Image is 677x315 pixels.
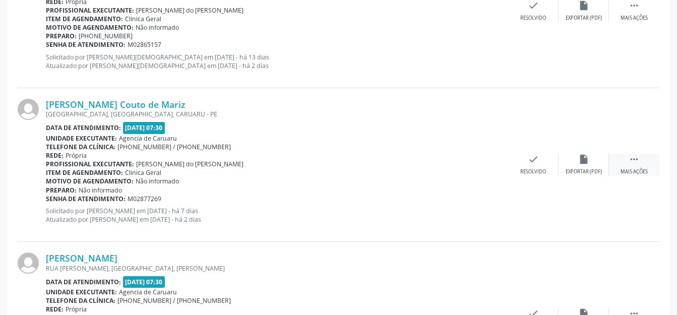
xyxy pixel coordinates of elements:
[46,264,508,273] div: RUA [PERSON_NAME], [GEOGRAPHIC_DATA], [PERSON_NAME]
[46,288,117,296] b: Unidade executante:
[123,276,165,288] span: [DATE] 07:30
[46,151,64,160] b: Rede:
[125,168,161,177] span: Clinica Geral
[46,278,121,286] b: Data de atendimento:
[136,6,243,15] span: [PERSON_NAME] do [PERSON_NAME]
[46,99,185,110] a: [PERSON_NAME] Couto de Mariz
[18,99,39,120] img: img
[566,168,602,175] div: Exportar (PDF)
[621,168,648,175] div: Mais ações
[629,154,640,165] i: 
[46,177,134,185] b: Motivo de agendamento:
[46,32,77,40] b: Preparo:
[46,296,115,305] b: Telefone da clínica:
[125,15,161,23] span: Clinica Geral
[46,15,123,23] b: Item de agendamento:
[46,186,77,195] b: Preparo:
[46,305,64,313] b: Rede:
[566,15,602,22] div: Exportar (PDF)
[128,40,161,49] span: M02865157
[46,23,134,32] b: Motivo de agendamento:
[79,32,133,40] span: [PHONE_NUMBER]
[46,207,508,224] p: Solicitado por [PERSON_NAME] em [DATE] - há 7 dias Atualizado por [PERSON_NAME] em [DATE] - há 2 ...
[123,122,165,134] span: [DATE] 07:30
[46,168,123,177] b: Item de agendamento:
[136,160,243,168] span: [PERSON_NAME] do [PERSON_NAME]
[119,134,177,143] span: Agencia de Caruaru
[46,143,115,151] b: Telefone da clínica:
[578,154,589,165] i: insert_drive_file
[136,23,179,32] span: Não informado
[46,160,134,168] b: Profissional executante:
[79,186,122,195] span: Não informado
[46,6,134,15] b: Profissional executante:
[18,253,39,274] img: img
[136,177,179,185] span: Não informado
[520,15,546,22] div: Resolvido
[46,253,117,264] a: [PERSON_NAME]
[520,168,546,175] div: Resolvido
[46,40,126,49] b: Senha de atendimento:
[117,143,231,151] span: [PHONE_NUMBER] / [PHONE_NUMBER]
[46,134,117,143] b: Unidade executante:
[621,15,648,22] div: Mais ações
[46,195,126,203] b: Senha de atendimento:
[128,195,161,203] span: M02877269
[528,154,539,165] i: check
[66,305,87,313] span: Própria
[46,53,508,70] p: Solicitado por [PERSON_NAME][DEMOGRAPHIC_DATA] em [DATE] - há 13 dias Atualizado por [PERSON_NAME...
[66,151,87,160] span: Própria
[119,288,177,296] span: Agencia de Caruaru
[117,296,231,305] span: [PHONE_NUMBER] / [PHONE_NUMBER]
[46,123,121,132] b: Data de atendimento:
[46,110,508,118] div: [GEOGRAPHIC_DATA], [GEOGRAPHIC_DATA], CARUARU - PE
